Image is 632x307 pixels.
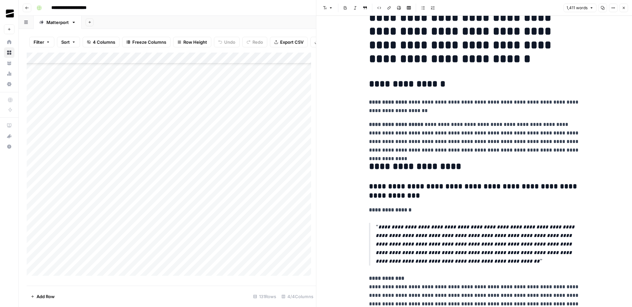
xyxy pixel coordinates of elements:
[280,39,303,45] span: Export CSV
[252,39,263,45] span: Redo
[4,79,14,89] a: Settings
[29,37,54,47] button: Filter
[46,19,69,26] div: Matterport
[132,39,166,45] span: Freeze Columns
[566,5,588,11] span: 1,411 words
[4,47,14,58] a: Browse
[4,120,14,131] a: AirOps Academy
[27,291,59,302] button: Add Row
[57,37,80,47] button: Sort
[34,39,44,45] span: Filter
[34,16,82,29] a: Matterport
[4,131,14,141] div: What's new?
[250,291,279,302] div: 131 Rows
[183,39,207,45] span: Row Height
[4,68,14,79] a: Usage
[83,37,119,47] button: 4 Columns
[224,39,235,45] span: Undo
[242,37,267,47] button: Redo
[173,37,211,47] button: Row Height
[37,293,55,300] span: Add Row
[122,37,171,47] button: Freeze Columns
[4,37,14,47] a: Home
[4,141,14,152] button: Help + Support
[4,8,16,19] img: OGM Logo
[279,291,316,302] div: 4/4 Columns
[214,37,240,47] button: Undo
[4,131,14,141] button: What's new?
[4,5,14,22] button: Workspace: OGM
[61,39,70,45] span: Sort
[270,37,308,47] button: Export CSV
[4,58,14,68] a: Your Data
[93,39,115,45] span: 4 Columns
[564,4,596,12] button: 1,411 words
